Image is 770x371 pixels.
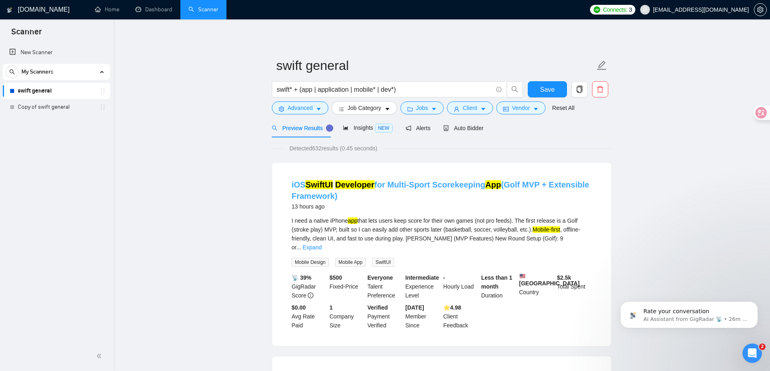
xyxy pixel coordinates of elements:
span: folder [407,106,413,112]
a: Copy of swift general [18,99,95,115]
b: Intermediate [405,274,439,281]
li: New Scanner [3,44,110,61]
button: search [6,65,19,78]
span: caret-down [533,106,539,112]
input: Scanner name... [276,55,595,76]
div: GigRadar Score [290,273,328,300]
img: 🇺🇸 [520,273,525,279]
button: settingAdvancedcaret-down [272,101,328,114]
div: Payment Verified [366,303,404,330]
span: copy [572,86,587,93]
span: search [507,86,522,93]
button: barsJob Categorycaret-down [332,101,397,114]
div: Fixed-Price [328,273,366,300]
span: holder [99,88,106,94]
span: caret-down [385,106,390,112]
mark: SwiftUI [305,180,333,189]
span: 2 [759,344,766,350]
mark: App [485,180,501,189]
a: setting [754,6,767,13]
a: swift general [18,83,95,99]
button: folderJobscaret-down [400,101,444,114]
span: area-chart [343,125,349,131]
div: Experience Level [404,273,442,300]
button: Save [528,81,567,97]
span: setting [754,6,766,13]
span: Mobile Design [292,258,329,267]
iframe: Intercom notifications message [608,251,770,341]
a: Expand [302,244,322,251]
span: user [642,7,648,13]
span: Rate your conversation [35,57,101,64]
b: Everyone [368,274,393,281]
div: Avg Rate Paid [290,303,328,330]
a: Reset All [552,103,574,112]
mark: app [348,217,357,224]
button: delete [592,81,608,97]
b: $ 2.5k [557,274,571,281]
span: 3 [629,5,632,14]
b: $0.00 [292,304,306,311]
b: 📡 39% [292,274,311,281]
a: iOSSwiftUI Developerfor Multi-Sport ScorekeepingApp(Golf MVP + Extensible Framework) [292,180,589,200]
span: Mobile App [335,258,366,267]
div: Hourly Load [442,273,480,300]
span: bars [338,106,344,112]
span: Vendor [512,103,530,112]
b: Verified [368,304,388,311]
span: holder [99,104,106,110]
div: message notification from AI Assistant from GigRadar 📡, 26m ago. Rate your conversation [12,51,150,78]
img: logo [7,4,13,17]
div: Duration [480,273,518,300]
span: Insights [343,124,392,131]
div: Client Feedback [442,303,480,330]
b: Less than 1 month [481,274,512,290]
span: double-left [96,352,104,360]
span: Client [463,103,477,112]
span: user [454,106,459,112]
button: idcardVendorcaret-down [496,101,546,114]
span: Scanner [5,26,48,43]
span: search [6,69,18,75]
b: 1 [330,304,333,311]
span: info-circle [308,293,313,298]
span: Connects: [603,5,627,14]
iframe: Intercom live chat [742,344,762,363]
input: Search Freelance Jobs... [277,84,493,95]
div: Total Spent [555,273,593,300]
img: Profile image for AI Assistant from GigRadar 📡 [18,58,31,71]
a: dashboardDashboard [135,6,172,13]
span: Detected 632 results (0.45 seconds) [284,144,383,153]
span: Preview Results [272,125,330,131]
span: delete [592,86,608,93]
button: search [507,81,523,97]
span: ... [296,244,301,251]
a: searchScanner [188,6,218,13]
mark: Developer [335,180,374,189]
span: robot [443,125,449,131]
button: userClientcaret-down [447,101,493,114]
button: setting [754,3,767,16]
div: Company Size [328,303,366,330]
div: 13 hours ago [292,202,592,211]
div: Talent Preference [366,273,404,300]
b: $ 500 [330,274,342,281]
button: copy [571,81,588,97]
span: Advanced [288,103,313,112]
span: My Scanners [21,64,53,80]
div: Member Since [404,303,442,330]
span: notification [406,125,411,131]
span: Save [540,84,554,95]
span: edit [597,60,607,71]
span: Alerts [406,125,431,131]
span: setting [279,106,284,112]
span: info-circle [496,87,501,92]
div: Country [518,273,556,300]
span: Job Category [347,103,381,112]
span: caret-down [431,106,437,112]
img: upwork-logo.png [594,6,600,13]
div: I need a native iPhone that lets users keep score for their own games (not pro feeds). The first ... [292,216,592,252]
b: ⭐️ 4.98 [443,304,461,311]
a: New Scanner [9,44,104,61]
span: Auto Bidder [443,125,483,131]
